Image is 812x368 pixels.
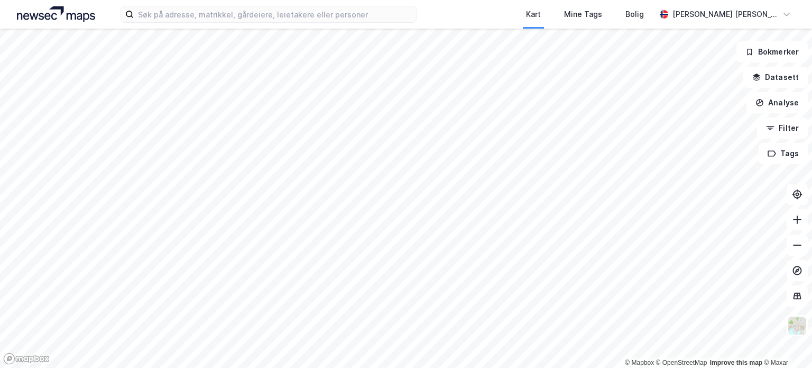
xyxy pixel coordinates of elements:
iframe: Chat Widget [759,317,812,368]
input: Søk på adresse, matrikkel, gårdeiere, leietakere eller personer [134,6,416,22]
div: Bolig [625,8,644,21]
div: Mine Tags [564,8,602,21]
div: [PERSON_NAME] [PERSON_NAME] [672,8,778,21]
div: Kontrollprogram for chat [759,317,812,368]
div: Kart [526,8,541,21]
img: logo.a4113a55bc3d86da70a041830d287a7e.svg [17,6,95,22]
